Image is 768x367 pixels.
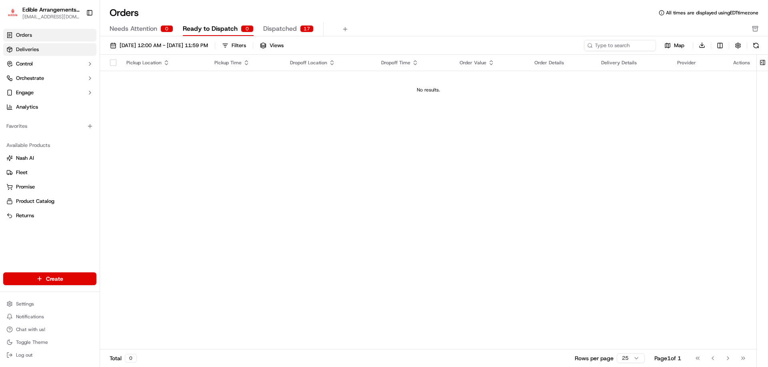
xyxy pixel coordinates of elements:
[64,175,132,190] a: 💻API Documentation
[677,60,720,66] div: Provider
[584,40,656,51] input: Type to search
[68,179,74,186] div: 💻
[8,76,22,91] img: 1736555255976-a54dd68f-1ca7-489b-9aae-adbdc363a1c4
[381,60,447,66] div: Dropoff Time
[16,198,54,205] span: Product Catalog
[6,183,93,190] a: Promise
[36,84,110,91] div: We're available if you need us!
[300,25,314,32] div: 17
[103,87,753,93] div: No results.
[601,60,664,66] div: Delivery Details
[16,146,22,152] img: 1736555255976-a54dd68f-1ca7-489b-9aae-adbdc363a1c4
[16,212,34,219] span: Returns
[3,29,96,42] a: Orders
[654,354,681,362] div: Page 1 of 1
[91,145,108,152] span: [DATE]
[183,24,238,34] span: Ready to Dispatch
[218,40,250,51] button: Filters
[16,339,48,345] span: Toggle Theme
[16,75,44,82] span: Orchestrate
[110,6,139,19] h1: Orders
[575,354,614,362] p: Rows per page
[36,76,131,84] div: Start new chat
[750,40,762,51] button: Refresh
[17,76,31,91] img: 8571987876998_91fb9ceb93ad5c398215_72.jpg
[3,349,96,361] button: Log out
[460,60,522,66] div: Order Value
[22,6,80,14] button: Edible Arrangements - [GEOGRAPHIC_DATA], [GEOGRAPHIC_DATA]
[136,79,146,88] button: Start new chat
[666,10,758,16] span: All times are displayed using EDT timezone
[56,198,97,204] a: Powered byPylon
[3,298,96,309] button: Settings
[16,46,39,53] span: Deliveries
[3,166,96,179] button: Fleet
[6,212,93,219] a: Returns
[8,104,54,110] div: Past conversations
[125,354,137,363] div: 0
[3,195,96,208] button: Product Catalog
[87,124,90,130] span: •
[3,272,96,285] button: Create
[3,152,96,165] button: Nash AI
[76,179,128,186] span: API Documentation
[6,155,93,162] a: Nash AI
[3,337,96,348] button: Toggle Theme
[3,101,96,113] a: Analytics
[5,175,64,190] a: 📗Knowledge Base
[3,43,96,56] a: Deliveries
[270,42,284,49] span: Views
[8,116,21,132] img: Wisdom Oko
[3,324,96,335] button: Chat with us!
[87,145,90,152] span: •
[16,352,32,358] span: Log out
[16,326,45,333] span: Chat with us!
[16,169,28,176] span: Fleet
[256,40,287,51] button: Views
[16,313,44,320] span: Notifications
[8,8,24,24] img: Nash
[120,42,208,49] span: [DATE] 12:00 AM - [DATE] 11:59 PM
[16,103,38,111] span: Analytics
[733,60,750,66] div: Actions
[3,72,96,85] button: Orchestrate
[6,7,19,19] img: Edible Arrangements - Harrisburg, PA
[290,60,368,66] div: Dropoff Location
[3,181,96,193] button: Promise
[3,139,96,152] div: Available Products
[263,24,297,34] span: Dispatched
[16,179,61,186] span: Knowledge Base
[3,3,83,22] button: Edible Arrangements - Harrisburg, PAEdible Arrangements - [GEOGRAPHIC_DATA], [GEOGRAPHIC_DATA][EM...
[16,124,22,131] img: 1736555255976-a54dd68f-1ca7-489b-9aae-adbdc363a1c4
[8,179,14,186] div: 📗
[126,60,202,66] div: Pickup Location
[91,124,108,130] span: [DATE]
[6,169,93,176] a: Fleet
[8,32,146,45] p: Welcome 👋
[160,25,173,32] div: 0
[3,311,96,322] button: Notifications
[16,183,35,190] span: Promise
[22,14,80,20] button: [EMAIL_ADDRESS][DOMAIN_NAME]
[674,42,684,49] span: Map
[25,145,85,152] span: Wisdom [PERSON_NAME]
[80,198,97,204] span: Pylon
[3,58,96,70] button: Control
[21,52,144,60] input: Got a question? Start typing here...
[16,32,32,39] span: Orders
[8,138,21,153] img: Wisdom Oko
[25,124,85,130] span: Wisdom [PERSON_NAME]
[534,60,588,66] div: Order Details
[241,25,254,32] div: 0
[16,89,34,96] span: Engage
[214,60,277,66] div: Pickup Time
[124,102,146,112] button: See all
[3,209,96,222] button: Returns
[3,120,96,133] div: Favorites
[16,301,34,307] span: Settings
[110,354,137,363] div: Total
[6,198,93,205] a: Product Catalog
[659,41,690,50] button: Map
[16,155,34,162] span: Nash AI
